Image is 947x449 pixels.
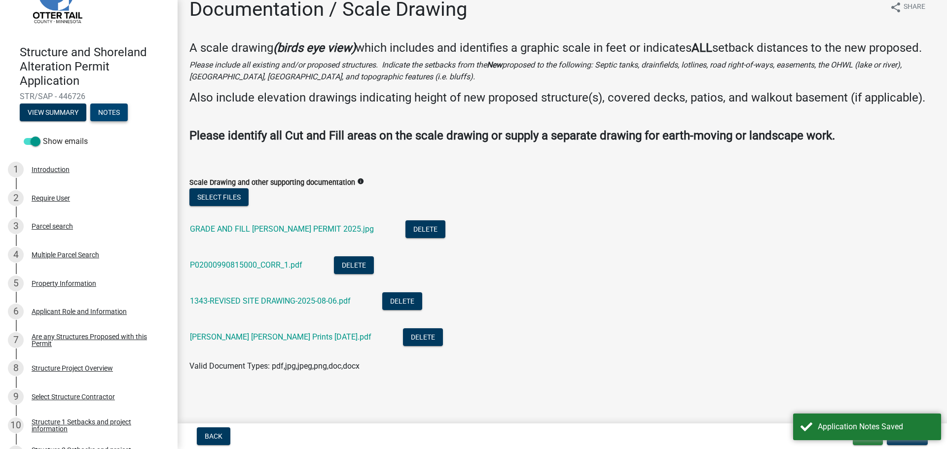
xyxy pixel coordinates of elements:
[20,104,86,121] button: View Summary
[190,260,302,270] a: P02000990815000_CORR_1.pdf
[8,276,24,291] div: 5
[8,389,24,405] div: 9
[32,393,115,400] div: Select Structure Contractor
[8,218,24,234] div: 3
[403,333,443,343] wm-modal-confirm: Delete Document
[24,136,88,147] label: Show emails
[189,361,360,371] span: Valid Document Types: pdf,jpg,jpeg,png,doc,docx
[8,304,24,319] div: 6
[8,247,24,263] div: 4
[334,261,374,271] wm-modal-confirm: Delete Document
[8,360,24,376] div: 8
[357,178,364,185] i: info
[32,280,96,287] div: Property Information
[189,60,902,81] i: Please include all existing and/or proposed structures. Indicate the setbacks from the proposed t...
[189,188,249,206] button: Select files
[382,297,422,307] wm-modal-confirm: Delete Document
[32,166,70,173] div: Introduction
[32,418,162,432] div: Structure 1 Setbacks and project information
[189,129,835,142] strong: Please identify all Cut and Fill areas on the scale drawing or supply a separate drawing for eart...
[405,220,445,238] button: Delete
[8,162,24,177] div: 1
[32,195,70,202] div: Require User
[890,1,902,13] i: share
[190,296,351,306] a: 1343-REVISED SITE DRAWING-2025-08-06.pdf
[403,328,443,346] button: Delete
[20,109,86,117] wm-modal-confirm: Summary
[205,432,222,440] span: Back
[487,60,502,69] strong: New
[189,179,355,186] label: Scale Drawing and other supporting documentation
[189,41,935,55] h4: A scale drawing which includes and identifies a graphic scale in feet or indicates setback distan...
[32,333,162,347] div: Are any Structures Proposed with this Permit
[32,308,127,315] div: Applicant Role and Information
[90,109,128,117] wm-modal-confirm: Notes
[32,251,99,258] div: Multiple Parcel Search
[334,256,374,274] button: Delete
[8,332,24,348] div: 7
[190,224,374,234] a: GRADE AND FILL [PERSON_NAME] PERMIT 2025.jpg
[692,41,712,55] strong: ALL
[818,421,934,433] div: Application Notes Saved
[382,292,422,310] button: Delete
[32,223,73,230] div: Parcel search
[904,1,925,13] span: Share
[32,365,113,372] div: Structure Project Overview
[8,417,24,433] div: 10
[197,427,230,445] button: Back
[190,332,371,342] a: [PERSON_NAME] [PERSON_NAME] Prints [DATE].pdf
[8,190,24,206] div: 2
[90,104,128,121] button: Notes
[405,225,445,235] wm-modal-confirm: Delete Document
[189,91,935,105] h4: Also include elevation drawings indicating height of new proposed structure(s), covered decks, pa...
[20,92,158,101] span: STR/SAP - 446726
[273,41,356,55] strong: (birds eye view)
[20,45,170,88] h4: Structure and Shoreland Alteration Permit Application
